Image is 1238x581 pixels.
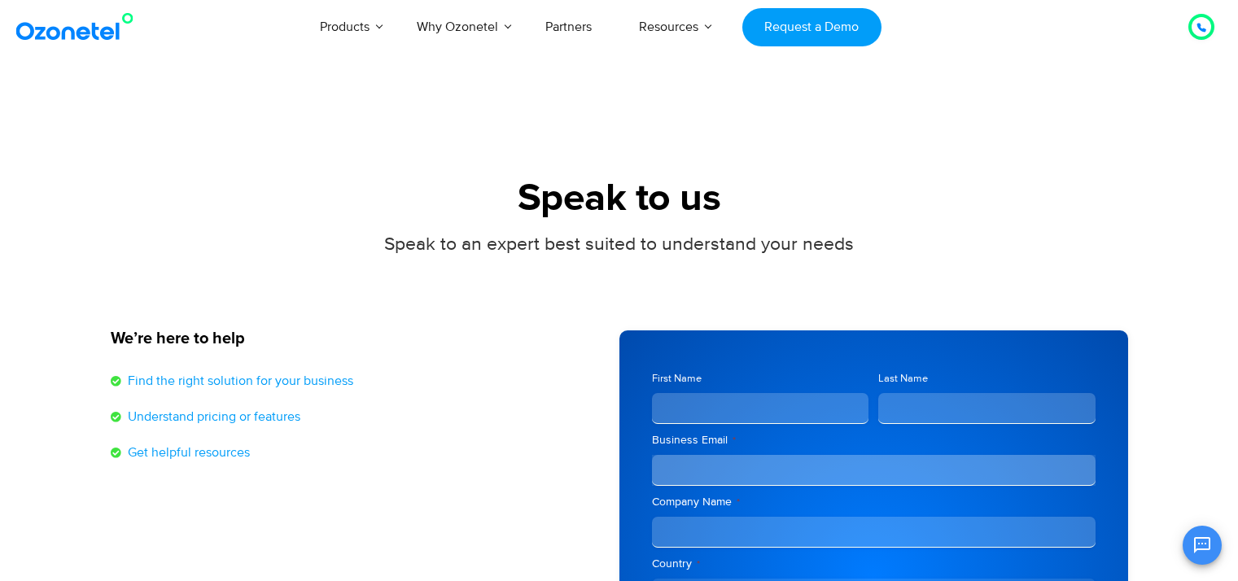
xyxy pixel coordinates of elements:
[652,556,1096,572] label: Country
[124,371,353,391] span: Find the right solution for your business
[124,407,300,426] span: Understand pricing or features
[742,8,881,46] a: Request a Demo
[652,432,1096,448] label: Business Email
[111,177,1128,221] h1: Speak to us
[384,233,854,256] span: Speak to an expert best suited to understand your needs
[652,494,1096,510] label: Company Name
[124,443,250,462] span: Get helpful resources
[1183,526,1222,565] button: Open chat
[652,371,869,387] label: First Name
[878,371,1096,387] label: Last Name
[111,330,603,347] h5: We’re here to help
